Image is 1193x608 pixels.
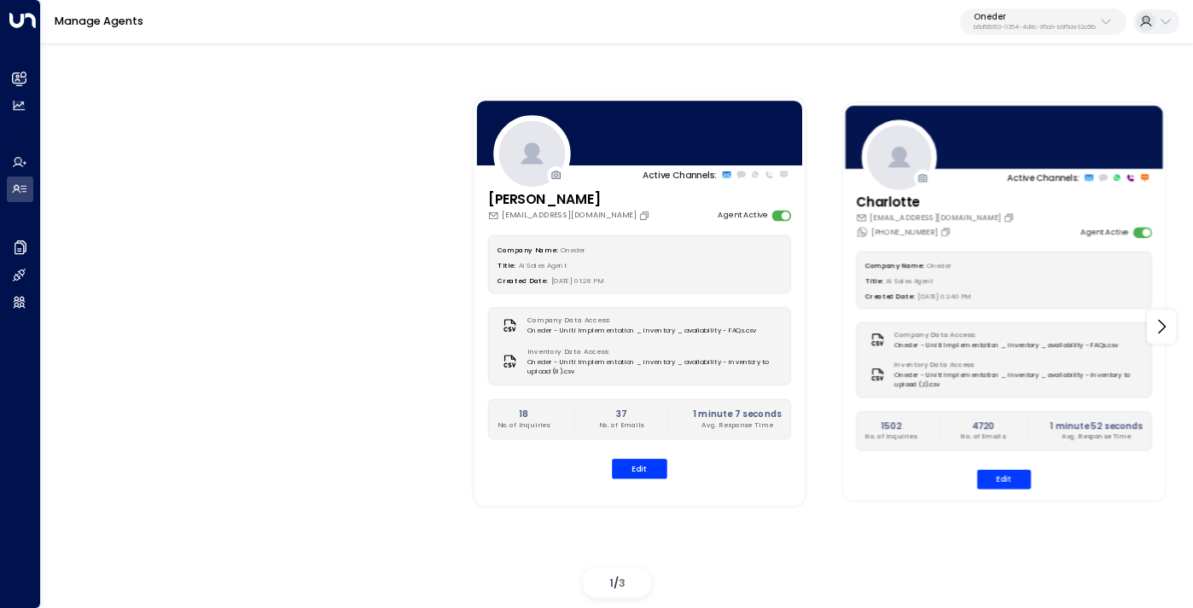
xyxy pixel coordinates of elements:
button: Copy [1004,212,1017,223]
span: Oneder - Uniti Implementation _ inventory _ availability - inventory to upload (2).csv [894,370,1143,390]
label: Company Name: [498,245,557,253]
h3: Charlotte [857,193,1017,212]
span: [DATE] 01:28 PM [551,276,604,285]
span: Oneder - Uniti Implementation _ inventory _ availability - FAQs.csv [527,326,756,336]
label: Inventory Data Access: [527,347,777,357]
h3: [PERSON_NAME] [488,190,653,210]
h2: 1502 [865,419,917,431]
span: Oneder - Uniti Implementation _ inventory _ availability - FAQs.csv [894,340,1117,350]
div: [EMAIL_ADDRESS][DOMAIN_NAME] [488,210,653,222]
button: Copy [940,227,954,238]
p: Avg. Response Time [693,420,782,431]
label: Title: [498,260,515,269]
label: Company Name: [865,261,924,269]
div: / [583,568,651,598]
span: AI Sales Agent [887,276,934,285]
label: Created Date: [498,276,548,285]
label: Company Data Access: [527,316,751,326]
div: [PHONE_NUMBER] [857,226,954,238]
button: Edit [977,470,1031,489]
label: Title: [865,276,882,285]
p: Avg. Response Time [1050,432,1144,442]
p: No. of Emails [599,420,643,431]
span: 3 [619,576,626,590]
span: [DATE] 02:40 PM [918,292,972,300]
div: [EMAIL_ADDRESS][DOMAIN_NAME] [857,212,1017,223]
span: Oneder [928,261,951,269]
p: Active Channels: [1007,171,1080,184]
h2: 4720 [962,419,1005,431]
p: Oneder [974,12,1096,22]
label: Agent Active [718,210,767,222]
h2: 1 minute 52 seconds [1050,419,1144,431]
h2: 37 [599,407,643,420]
p: No. of Emails [962,432,1005,442]
button: Onederb6d56953-0354-4d8c-85a9-b9f5de32c6fb [960,9,1126,36]
label: Agent Active [1081,227,1130,238]
p: Active Channels: [643,168,717,181]
span: Oneder - Uniti Implementation _ inventory _ availability - inventory to upload (8).csv [527,356,782,376]
p: b6d56953-0354-4d8c-85a9-b9f5de32c6fb [974,24,1096,31]
label: Inventory Data Access: [894,361,1137,370]
button: Copy [639,210,653,221]
label: Created Date: [865,292,914,300]
h2: 1 minute 7 seconds [693,407,782,420]
a: Manage Agents [55,14,143,28]
span: Oneder [561,245,585,253]
p: No. of Inquiries [865,432,917,442]
span: AI Sales Agent [519,260,567,269]
label: Company Data Access: [894,330,1112,339]
p: No. of Inquiries [498,420,550,431]
button: Edit [612,459,667,478]
h2: 18 [498,407,550,420]
span: 1 [609,576,614,590]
